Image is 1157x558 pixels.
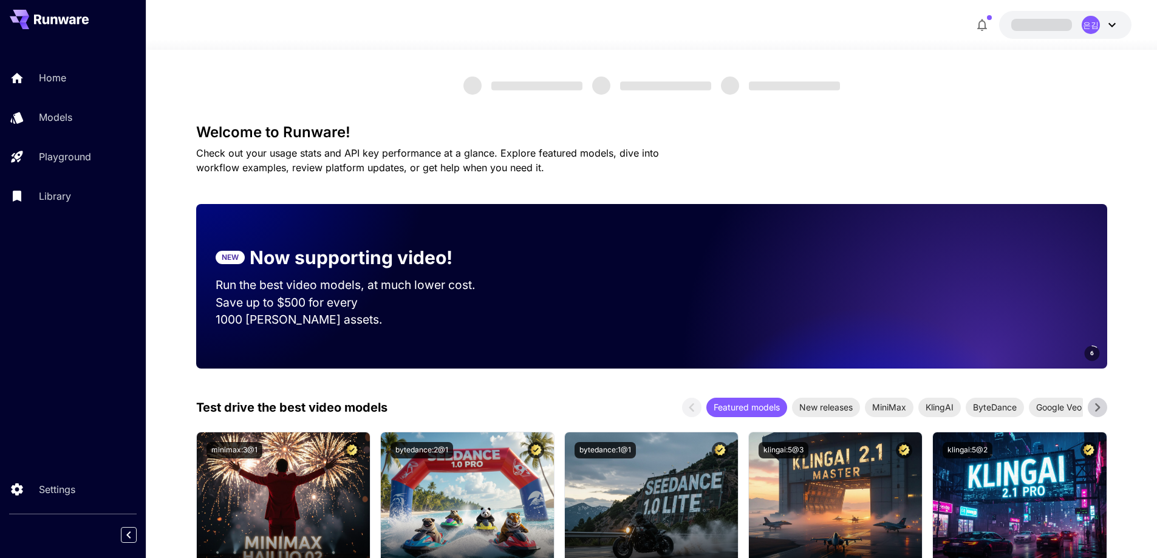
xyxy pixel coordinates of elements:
div: ByteDance [966,398,1024,417]
button: Collapse sidebar [121,527,137,543]
p: Playground [39,149,91,164]
div: Google Veo [1029,398,1089,417]
p: Library [39,189,71,203]
div: KlingAI [918,398,961,417]
span: Check out your usage stats and API key performance at a glance. Explore featured models, dive int... [196,147,659,174]
button: 은김 [999,11,1131,39]
button: klingai:5@2 [943,442,992,458]
button: Certified Model – Vetted for best performance and includes a commercial license. [344,442,360,458]
span: KlingAI [918,401,961,413]
p: Settings [39,482,75,497]
button: Certified Model – Vetted for best performance and includes a commercial license. [528,442,544,458]
p: Home [39,70,66,85]
span: New releases [792,401,860,413]
button: Certified Model – Vetted for best performance and includes a commercial license. [712,442,728,458]
button: minimax:3@1 [206,442,262,458]
p: Now supporting video! [250,244,452,271]
div: 은김 [1082,16,1100,34]
button: Certified Model – Vetted for best performance and includes a commercial license. [1080,442,1097,458]
button: klingai:5@3 [759,442,808,458]
span: Google Veo [1029,401,1089,413]
div: MiniMax [865,398,913,417]
button: bytedance:1@1 [575,442,636,458]
p: Save up to $500 for every 1000 [PERSON_NAME] assets. [216,294,499,329]
span: MiniMax [865,401,913,413]
p: Run the best video models, at much lower cost. [216,276,499,294]
p: Models [39,110,72,124]
button: Certified Model – Vetted for best performance and includes a commercial license. [896,442,912,458]
div: Collapse sidebar [130,524,146,546]
button: bytedance:2@1 [391,442,453,458]
div: Featured models [706,398,787,417]
div: New releases [792,398,860,417]
span: 6 [1090,349,1094,358]
span: ByteDance [966,401,1024,413]
p: Test drive the best video models [196,398,387,417]
h3: Welcome to Runware! [196,124,1107,141]
p: NEW [222,252,239,263]
span: Featured models [706,401,787,413]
